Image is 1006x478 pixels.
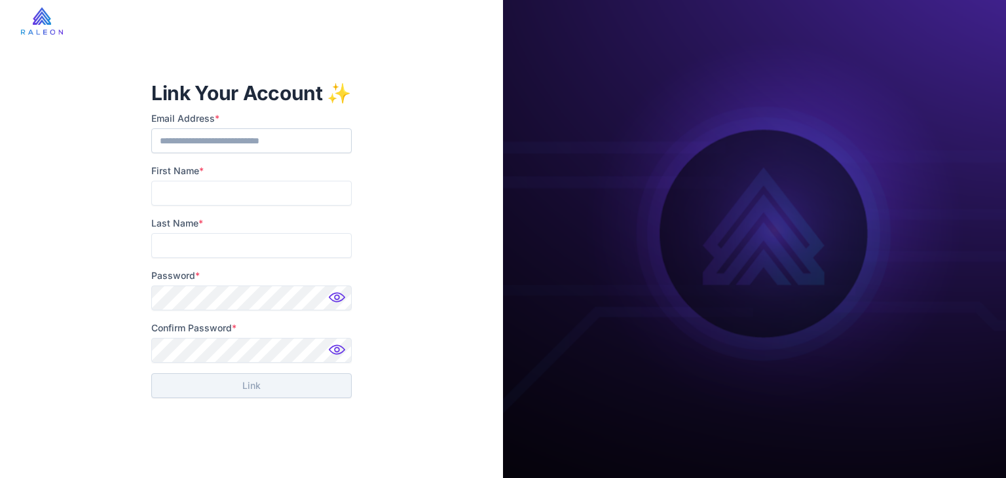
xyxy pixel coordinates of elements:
[151,111,352,126] label: Email Address
[151,80,352,106] h1: Link Your Account ✨
[151,373,352,398] button: Link
[151,268,352,283] label: Password
[326,340,352,367] img: Password hidden
[151,164,352,178] label: First Name
[151,321,352,335] label: Confirm Password
[326,288,352,314] img: Password hidden
[151,216,352,230] label: Last Name
[21,7,63,35] img: raleon-logo-whitebg.9aac0268.jpg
